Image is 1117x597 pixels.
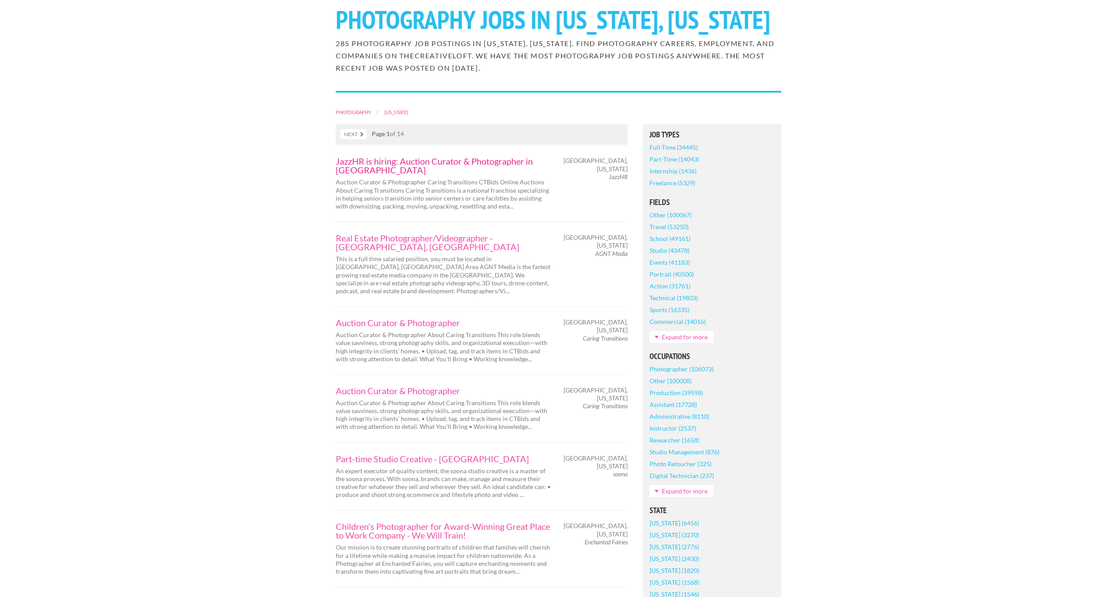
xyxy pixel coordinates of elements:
p: An expert executor of quality content, the soona studio creative is a master of the soona process... [336,467,551,499]
span: [GEOGRAPHIC_DATA], [US_STATE] [564,386,628,402]
p: Our mission is to create stunning portraits of children that families will cherish for a lifetime... [336,543,551,575]
strong: Page 1 [372,130,390,137]
a: Travel (53250) [650,221,689,233]
a: Events (41183) [650,256,690,268]
a: Real Estate Photographer/Videographer - [GEOGRAPHIC_DATA], [GEOGRAPHIC_DATA] [336,234,551,251]
a: Studio (43478) [650,245,690,256]
a: Expand for more [650,331,714,343]
h5: State [650,507,775,514]
em: Caring Transitions [583,402,628,410]
a: [US_STATE] (2430) [650,553,699,565]
span: [GEOGRAPHIC_DATA], [US_STATE] [564,522,628,538]
a: Photography [336,109,371,115]
a: Commercial (14016) [650,316,706,327]
span: [GEOGRAPHIC_DATA], [US_STATE] [564,234,628,249]
a: JazzHR is hiring: Auction Curator & Photographer in [GEOGRAPHIC_DATA] [336,157,551,174]
a: Administrative (8110) [650,410,709,422]
a: Digital Technician (237) [650,470,714,482]
a: Freelance (5329) [650,177,695,189]
a: [US_STATE] (2776) [650,541,699,553]
h5: Occupations [650,352,775,360]
p: Auction Curator & Photographer About Caring Transitions This role blends value savviness, strong ... [336,331,551,363]
a: Production (39598) [650,387,703,399]
a: School (49161) [650,233,690,245]
a: [US_STATE] (1820) [650,565,699,576]
a: Technical (19803) [650,292,698,304]
a: Auction Curator & Photographer [336,318,551,327]
a: Part-Time (14043) [650,153,699,165]
a: Full-Time (34445) [650,141,698,153]
a: Instructor (2537) [650,422,696,434]
a: [US_STATE] (1568) [650,576,699,588]
em: Caring Transitions [583,334,628,342]
a: [US_STATE] [384,109,408,115]
nav: of 14 [336,124,628,144]
em: Enchanted Fairies [585,538,628,546]
a: [US_STATE] (3270) [650,529,699,541]
span: [GEOGRAPHIC_DATA], [US_STATE] [564,454,628,470]
a: Photographer (106073) [650,363,714,375]
a: Next [341,129,366,139]
a: Other (100067) [650,209,692,221]
a: Expand for more [650,485,714,497]
h5: Fields [650,198,775,206]
a: Portrait (40500) [650,268,694,280]
em: soona [613,470,628,478]
a: Other (100008) [650,375,692,387]
p: Auction Curator & Photographer Caring Transitions CTBids Online Auctions About Caring Transitions... [336,178,551,210]
a: Children's Photographer for Award-Winning Great Place to Work Company - We Will Train! [336,522,551,539]
em: AGNT Media [595,250,628,257]
a: Action (31761) [650,280,690,292]
p: This is a full time salaried position, you must be located in [GEOGRAPHIC_DATA], [GEOGRAPHIC_DATA... [336,255,551,295]
a: Studio Management (876) [650,446,719,458]
em: JazzHR [609,173,628,180]
a: Researcher (1658) [650,434,699,446]
a: Internship (1436) [650,165,697,177]
a: Assistant (17728) [650,399,697,410]
h5: Job Types [650,131,775,139]
p: Auction Curator & Photographer About Caring Transitions This role blends value savviness, strong ... [336,399,551,431]
h1: Photography Jobs in [US_STATE], [US_STATE] [336,7,781,32]
span: [GEOGRAPHIC_DATA], [US_STATE] [564,318,628,334]
a: Sports (16335) [650,304,690,316]
a: Photo Retoucher (325) [650,458,711,470]
h2: 285 Photography job postings in [US_STATE], [US_STATE]. Find Photography careers, employment, and... [336,37,781,74]
a: Auction Curator & Photographer [336,386,551,395]
a: Part-time Studio Creative - [GEOGRAPHIC_DATA] [336,454,551,463]
a: [US_STATE] (6456) [650,517,699,529]
span: [GEOGRAPHIC_DATA], [US_STATE] [564,157,628,173]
